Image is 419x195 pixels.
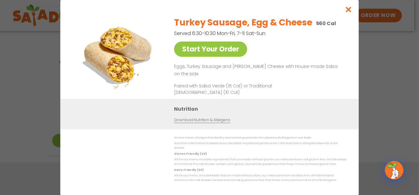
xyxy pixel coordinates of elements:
p: While our menu includes foods that are made without dairy, our restaurants are not dairy free. We... [174,173,346,183]
p: Nutrition information is based on our standard recipes and portion sizes. Click Nutrition & Aller... [174,141,346,151]
img: wpChatIcon [385,162,403,179]
h3: Nutrition [174,105,349,113]
strong: Dairy Friendly (DF) [174,168,203,171]
p: Eggs, Turkey Sausage and [PERSON_NAME] Cheese with House-made Salsa on the side [174,63,344,78]
a: Download Nutrition & Allergens [174,117,230,123]
p: While our menu includes ingredients that are made without gluten, our restaurants are not gluten ... [174,157,346,167]
img: Featured product photo for Turkey Sausage, Egg & Cheese [74,11,161,98]
h2: Turkey Sausage, Egg & Cheese [174,16,312,29]
p: 560 Cal [316,20,336,27]
p: Paired with Salsa Verde (15 Cal) or Traditional [DEMOGRAPHIC_DATA] (10 Cal) [174,82,289,95]
a: Start Your Order [174,42,247,57]
p: Served 6:30-10:30 Mon-Fri, 7-11 Sat-Sun [174,29,314,37]
strong: Gluten Friendly (GF) [174,152,206,155]
p: We are not an allergen free facility and cannot guarantee the absence of allergens in our foods. [174,135,346,140]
